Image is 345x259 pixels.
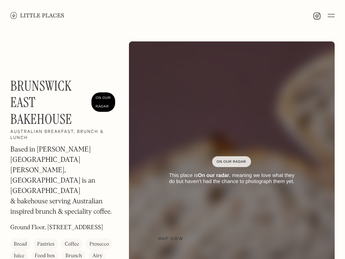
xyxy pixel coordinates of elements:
[148,230,194,249] a: Map view
[65,240,79,249] div: Coffee
[10,223,103,232] p: Ground Floor, [STREET_ADDRESS]
[14,240,27,249] div: Bread
[10,145,115,217] p: Based in [PERSON_NAME][GEOGRAPHIC_DATA][PERSON_NAME], [GEOGRAPHIC_DATA] is an [GEOGRAPHIC_DATA] &...
[198,172,229,178] strong: On our radar
[10,129,115,141] h2: Australian breakfast, brunch & lunch
[96,94,111,111] div: On Our Radar
[158,237,183,241] span: Map view
[216,158,247,166] div: On Our Radar
[10,78,87,127] h1: Brunswick East Bakehouse
[37,240,54,249] div: Pastries
[89,240,109,249] div: Prosecco
[169,172,295,185] div: This place is , meaning we love what they do but haven’t had the chance to photograph them yet.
